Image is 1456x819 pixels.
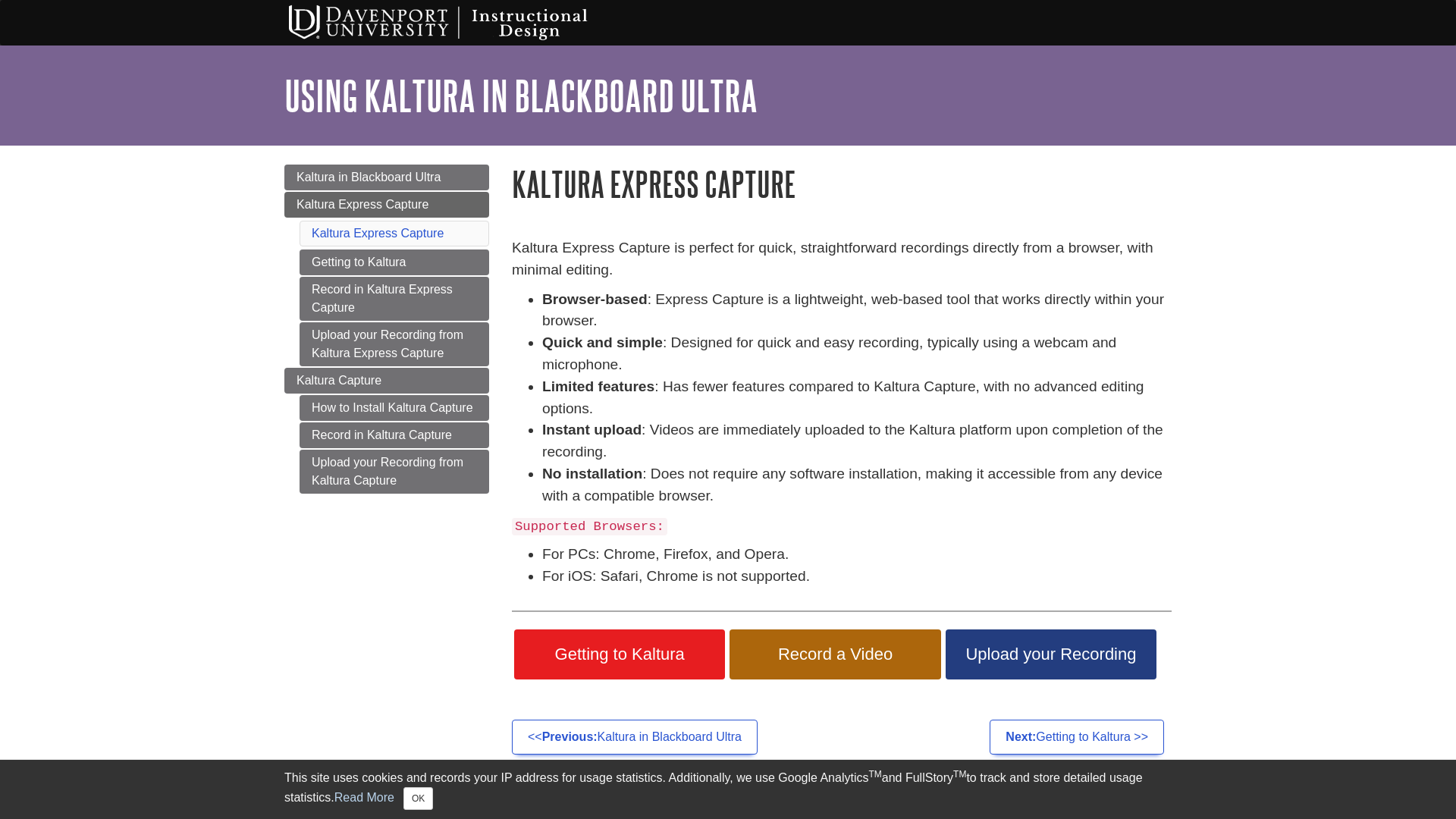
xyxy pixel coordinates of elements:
[542,376,1172,420] li: : Has fewer features compared to Kaltura Capture, with no advanced editing options.
[512,165,1172,203] h1: Kaltura Express Capture
[284,165,489,494] div: Guide Page Menu
[512,518,667,535] code: Supported Browsers:
[300,395,489,421] a: How to Install Kaltura Capture
[946,629,1156,679] a: Upload your Recording
[542,378,654,394] strong: Limited features
[297,374,381,387] span: Kaltura Capture
[284,368,489,394] a: Kaltura Capture
[542,419,1172,463] li: : Videos are immediately uploaded to the Kaltura platform upon completion of the recording.
[300,450,489,494] a: Upload your Recording from Kaltura Capture
[312,227,444,240] a: Kaltura Express Capture
[300,322,489,366] a: Upload your Recording from Kaltura Express Capture
[542,334,663,350] strong: Quick and simple
[730,629,940,679] a: Record a Video
[514,629,725,679] a: Getting to Kaltura
[957,645,1145,664] span: Upload your Recording
[542,566,1172,588] li: For iOS: Safari, Chrome is not supported.
[990,720,1164,755] a: Next:Getting to Kaltura >>
[542,332,1172,376] li: : Designed for quick and easy recording, typically using a webcam and microphone.
[334,791,394,804] a: Read More
[953,769,966,780] sup: TM
[284,192,489,218] a: Kaltura Express Capture
[542,466,642,482] strong: No installation
[542,544,1172,566] li: For PCs: Chrome, Firefox, and Opera.
[741,645,929,664] span: Record a Video
[542,422,642,438] strong: Instant upload
[542,730,598,743] strong: Previous:
[542,291,648,307] strong: Browser-based
[868,769,881,780] sup: TM
[284,165,489,190] a: Kaltura in Blackboard Ultra
[284,769,1172,810] div: This site uses cookies and records your IP address for usage statistics. Additionally, we use Goo...
[1006,730,1036,743] strong: Next:
[297,198,428,211] span: Kaltura Express Capture
[277,4,641,42] img: Davenport University Instructional Design
[512,237,1172,281] p: Kaltura Express Capture is perfect for quick, straightforward recordings directly from a browser,...
[300,422,489,448] a: Record in Kaltura Capture
[300,249,489,275] a: Getting to Kaltura
[403,787,433,810] button: Close
[542,289,1172,333] li: : Express Capture is a lightweight, web-based tool that works directly within your browser.
[300,277,489,321] a: Record in Kaltura Express Capture
[297,171,441,184] span: Kaltura in Blackboard Ultra
[526,645,714,664] span: Getting to Kaltura
[284,72,758,119] a: Using Kaltura in Blackboard Ultra
[542,463,1172,507] li: : Does not require any software installation, making it accessible from any device with a compati...
[512,720,758,755] a: <<Previous:Kaltura in Blackboard Ultra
